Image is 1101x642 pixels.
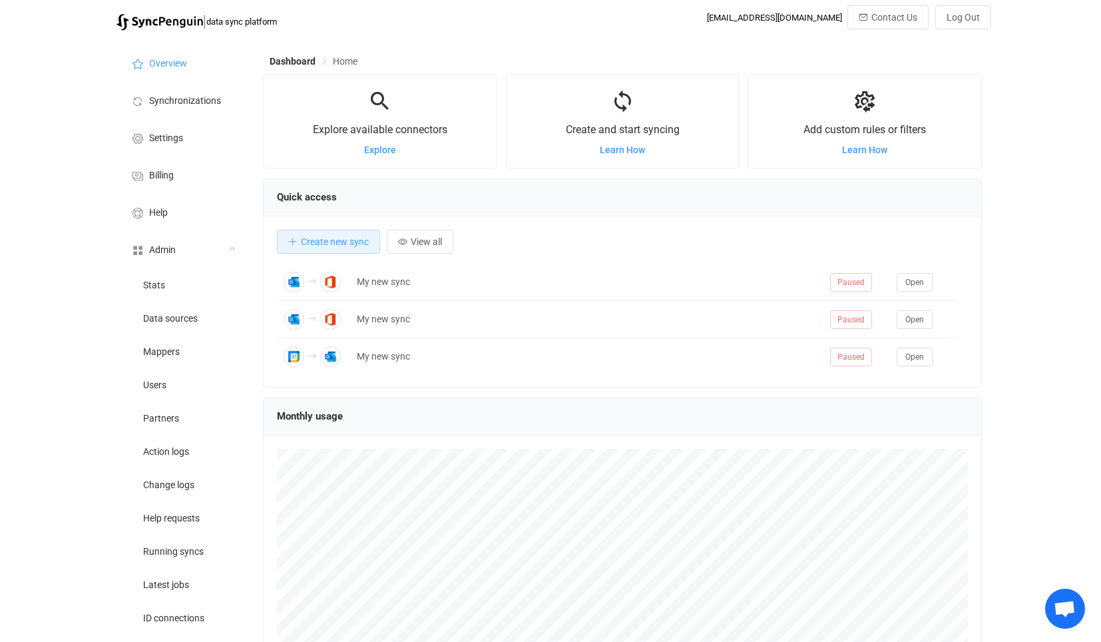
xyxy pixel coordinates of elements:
span: data sync platform [206,17,277,27]
span: Create and start syncing [566,123,680,136]
span: Open [905,352,924,362]
img: Outlook Calendar Meetings [284,309,304,330]
span: Partners [143,414,179,424]
a: Learn How [600,145,645,155]
span: Add custom rules or filters [803,123,926,136]
button: Contact Us [847,5,929,29]
span: Paused [830,310,872,329]
img: syncpenguin.svg [116,14,203,31]
a: Data sources [116,301,250,334]
a: Mappers [116,334,250,368]
a: |data sync platform [116,12,277,31]
button: Log Out [935,5,991,29]
button: View all [387,230,453,254]
span: Users [143,380,166,391]
span: | [203,12,206,31]
span: Quick access [277,191,337,203]
a: Partners [116,401,250,434]
a: Help requests [116,501,250,534]
a: Action logs [116,434,250,468]
div: My new sync [350,349,823,364]
a: Billing [116,156,250,193]
a: ID connections [116,601,250,634]
button: Open [897,273,933,292]
span: Change logs [143,480,194,491]
a: Open [897,351,933,362]
span: ID connections [143,613,204,624]
div: My new sync [350,274,823,290]
a: Running syncs [116,534,250,567]
span: Overview [149,59,187,69]
a: Open [897,314,933,324]
span: Contact Us [871,12,917,23]
span: Synchronizations [149,96,221,107]
a: Explore [364,145,396,155]
span: Dashboard [270,56,316,67]
button: Open [897,348,933,366]
button: Create new sync [277,230,380,254]
span: Create new sync [301,236,369,247]
div: Breadcrumb [270,57,357,66]
a: Overview [116,44,250,81]
span: Help requests [143,513,200,524]
span: Paused [830,348,872,366]
span: Data sources [143,314,198,324]
span: Stats [143,280,165,291]
div: [EMAIL_ADDRESS][DOMAIN_NAME] [707,13,842,23]
span: Billing [149,170,174,181]
span: Settings [149,133,183,144]
span: View all [411,236,442,247]
a: Settings [116,119,250,156]
div: My new sync [350,312,823,327]
img: Office 365 Calendar Meetings [320,309,341,330]
a: Open [897,276,933,287]
a: Stats [116,268,250,301]
span: Open [905,278,924,287]
div: Open chat [1045,589,1085,629]
a: Users [116,368,250,401]
a: Change logs [116,468,250,501]
span: Help [149,208,168,218]
a: Help [116,193,250,230]
span: Open [905,315,924,324]
span: Latest jobs [143,580,189,591]
img: Google Calendar Meetings [284,346,304,367]
button: Open [897,310,933,329]
span: Monthly usage [277,410,343,422]
img: Office 365 Calendar Meetings [320,272,341,292]
a: Learn How [842,145,887,155]
span: Action logs [143,447,189,458]
span: Admin [149,245,176,256]
img: Outlook Calendar Meetings [320,346,341,367]
span: Mappers [143,347,180,358]
span: Home [333,56,357,67]
img: Outlook Calendar Meetings [284,272,304,292]
span: Log Out [947,12,980,23]
a: Synchronizations [116,81,250,119]
span: Running syncs [143,547,204,557]
span: Paused [830,273,872,292]
span: Explore available connectors [313,123,447,136]
a: Latest jobs [116,567,250,601]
